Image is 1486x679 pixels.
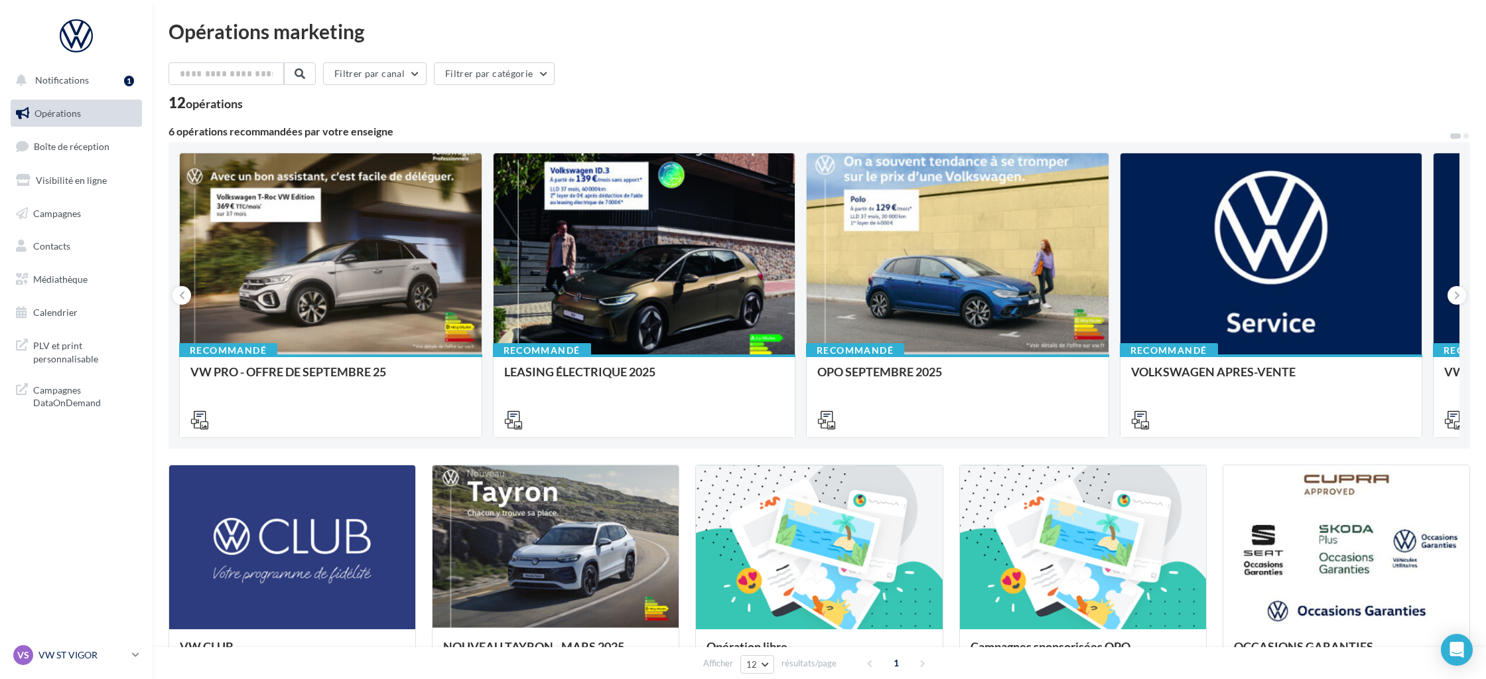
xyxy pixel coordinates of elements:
[179,343,277,358] div: Recommandé
[1441,634,1473,666] div: Open Intercom Messenger
[33,273,88,285] span: Médiathèque
[817,365,1098,392] div: OPO SEPTEMBRE 2025
[806,343,904,358] div: Recommandé
[8,200,145,228] a: Campagnes
[434,62,555,85] button: Filtrer par catégorie
[35,74,89,86] span: Notifications
[740,655,774,674] button: 12
[504,365,785,392] div: LEASING ÉLECTRIQUE 2025
[186,98,243,110] div: opérations
[443,640,668,666] div: NOUVEAU TAYRON - MARS 2025
[8,376,145,415] a: Campagnes DataOnDemand
[707,640,931,666] div: Opération libre
[781,657,837,670] span: résultats/page
[8,299,145,327] a: Calendrier
[8,132,145,161] a: Boîte de réception
[169,126,1449,137] div: 6 opérations recommandées par votre enseigne
[169,21,1470,41] div: Opérations marketing
[8,66,139,94] button: Notifications 1
[703,657,733,670] span: Afficher
[34,108,81,119] span: Opérations
[33,307,78,318] span: Calendrier
[180,640,405,666] div: VW CLUB
[33,240,70,252] span: Contacts
[33,381,137,410] span: Campagnes DataOnDemand
[8,331,145,370] a: PLV et print personnalisable
[886,652,907,674] span: 1
[8,100,145,127] a: Opérations
[11,642,142,668] a: VS VW ST VIGOR
[323,62,427,85] button: Filtrer par canal
[17,648,29,662] span: VS
[36,175,107,186] span: Visibilité en ligne
[1131,365,1412,392] div: VOLKSWAGEN APRES-VENTE
[8,167,145,194] a: Visibilité en ligne
[190,365,471,392] div: VW PRO - OFFRE DE SEPTEMBRE 25
[33,337,137,365] span: PLV et print personnalisable
[971,640,1195,666] div: Campagnes sponsorisées OPO
[746,659,758,670] span: 12
[169,96,243,110] div: 12
[33,207,81,218] span: Campagnes
[8,232,145,260] a: Contacts
[493,343,591,358] div: Recommandé
[34,141,109,152] span: Boîte de réception
[1120,343,1218,358] div: Recommandé
[124,76,134,86] div: 1
[8,265,145,293] a: Médiathèque
[1234,640,1459,666] div: OCCASIONS GARANTIES
[38,648,127,662] p: VW ST VIGOR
